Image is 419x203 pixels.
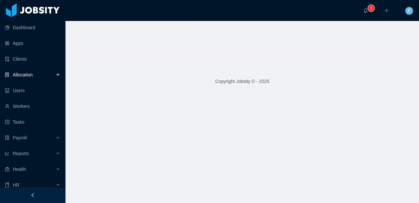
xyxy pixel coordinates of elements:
[384,8,389,13] i: icon: plus
[65,70,419,93] footer: Copyright Jobsity © - 2025
[13,151,29,156] span: Reports
[5,183,9,187] i: icon: book
[13,135,27,140] span: Payroll
[5,151,9,156] i: icon: line-chart
[408,7,411,15] span: F
[13,72,33,77] span: Allocation
[5,135,9,140] i: icon: file-protect
[5,167,9,172] i: icon: medicine-box
[5,84,60,97] a: icon: robotUsers
[5,21,60,34] a: icon: pie-chartDashboard
[13,167,26,172] span: Health
[5,37,60,50] a: icon: appstoreApps
[363,8,368,13] i: icon: bell
[5,100,60,113] a: icon: userWorkers
[5,115,60,129] a: icon: profileTasks
[5,72,9,77] i: icon: solution
[13,182,19,188] span: HR
[368,5,374,11] sup: 0
[5,52,60,66] a: icon: auditClients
